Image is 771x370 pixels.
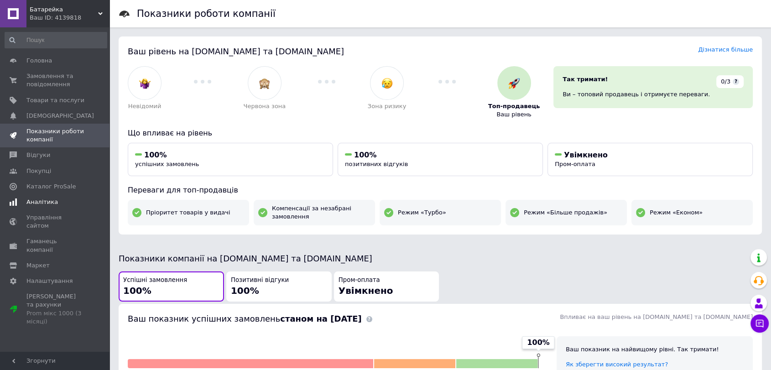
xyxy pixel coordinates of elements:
span: Покупці [26,167,51,175]
span: Топ-продавець [488,102,540,110]
span: [DEMOGRAPHIC_DATA] [26,112,94,120]
span: ? [733,78,739,85]
span: 100% [144,151,167,159]
span: Пром-оплата [555,161,595,167]
span: 100% [231,285,259,296]
span: Компенсації за незабрані замовлення [272,204,370,221]
span: Показники компанії на [DOMAIN_NAME] та [DOMAIN_NAME] [119,254,372,263]
span: 100% [123,285,151,296]
span: Режим «Турбо» [398,208,446,217]
button: Пром-оплатаУвімкнено [334,271,439,302]
button: 100%успішних замовлень [128,143,333,176]
span: Батарейка [30,5,98,14]
span: [PERSON_NAME] та рахунки [26,292,84,326]
button: Успішні замовлення100% [119,271,224,302]
span: Успішні замовлення [123,276,187,285]
span: позитивних відгуків [345,161,408,167]
span: Так тримати! [563,76,608,83]
span: Режим «Економ» [650,208,703,217]
a: Як зберегти високий результат? [566,361,668,368]
button: Чат з покупцем [750,314,769,333]
img: :disappointed_relieved: [381,78,393,89]
span: Ваш рівень [496,110,531,119]
div: Ваш показник на найвищому рівні. Так тримати! [566,345,744,354]
input: Пошук [5,32,107,48]
span: Маркет [26,261,50,270]
button: 100%позитивних відгуків [338,143,543,176]
button: УвімкненоПром-оплата [547,143,753,176]
button: Позитивні відгуки100% [226,271,332,302]
span: Увімкнено [564,151,608,159]
span: Ваш показник успішних замовлень [128,314,362,323]
span: Пром-оплата [339,276,380,285]
span: Каталог ProSale [26,182,76,191]
h1: Показники роботи компанії [137,8,276,19]
span: Режим «Більше продажів» [524,208,607,217]
span: Замовлення та повідомлення [26,72,84,89]
span: Позитивні відгуки [231,276,289,285]
span: Пріоритет товарів у видачі [146,208,230,217]
span: 100% [354,151,376,159]
span: Відгуки [26,151,50,159]
span: Невідомий [128,102,161,110]
span: Аналітика [26,198,58,206]
span: Показники роботи компанії [26,127,84,144]
b: станом на [DATE] [280,314,361,323]
span: Налаштування [26,277,73,285]
span: 100% [527,338,549,348]
span: Зона ризику [368,102,406,110]
img: :rocket: [508,78,520,89]
span: Увімкнено [339,285,393,296]
div: Ви – топовий продавець і отримуєте переваги. [563,90,744,99]
span: успішних замовлень [135,161,199,167]
span: Переваги для топ-продавців [128,186,238,194]
div: Ваш ID: 4139818 [30,14,109,22]
span: Ваш рівень на [DOMAIN_NAME] та [DOMAIN_NAME] [128,47,344,56]
span: Управління сайтом [26,214,84,230]
span: Головна [26,57,52,65]
div: 0/3 [716,75,744,88]
span: Товари та послуги [26,96,84,104]
a: Дізнатися більше [698,46,753,53]
span: Червона зона [244,102,286,110]
span: Що впливає на рівень [128,129,212,137]
span: Гаманець компанії [26,237,84,254]
img: :woman-shrugging: [139,78,151,89]
div: Prom мікс 1000 (3 місяці) [26,309,84,326]
span: Впливає на ваш рівень на [DOMAIN_NAME] та [DOMAIN_NAME] [560,313,753,320]
img: :see_no_evil: [259,78,270,89]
